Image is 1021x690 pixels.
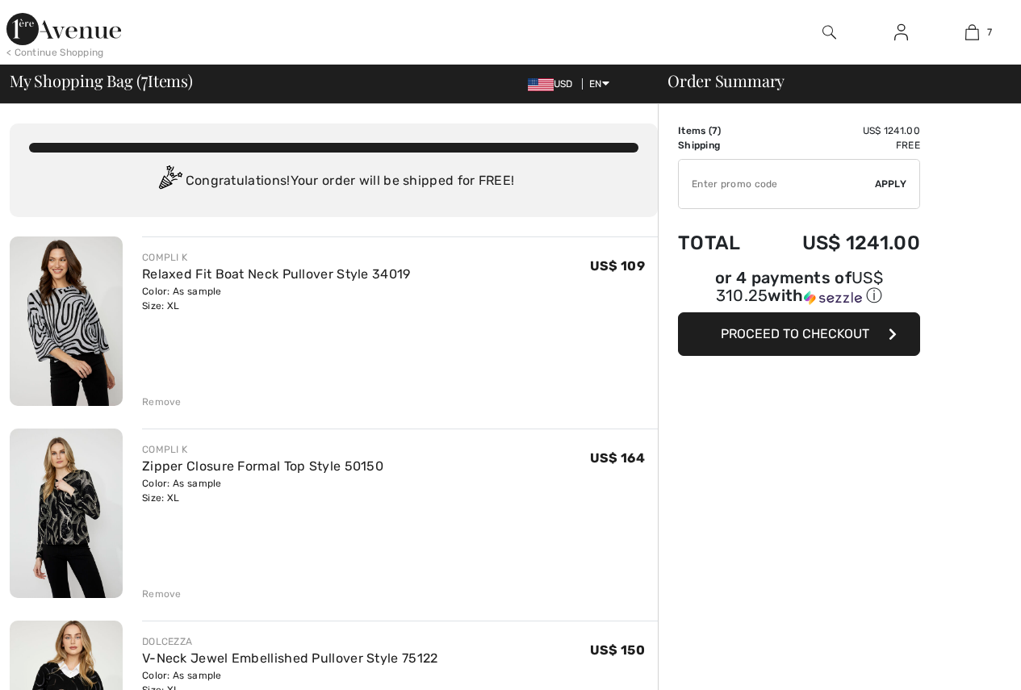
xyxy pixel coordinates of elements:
span: USD [528,78,580,90]
a: Zipper Closure Formal Top Style 50150 [142,458,383,474]
span: 7 [987,25,992,40]
img: US Dollar [528,78,554,91]
img: My Info [894,23,908,42]
a: V-Neck Jewel Embellished Pullover Style 75122 [142,650,438,666]
td: US$ 1241.00 [762,215,920,270]
div: < Continue Shopping [6,45,104,60]
img: Relaxed Fit Boat Neck Pullover Style 34019 [10,236,123,406]
a: 7 [937,23,1007,42]
div: Order Summary [648,73,1011,89]
div: Remove [142,395,182,409]
span: US$ 310.25 [716,268,883,305]
span: Apply [875,177,907,191]
td: Items ( ) [678,123,762,138]
span: US$ 109 [590,258,645,274]
div: Congratulations! Your order will be shipped for FREE! [29,165,638,198]
div: or 4 payments ofUS$ 310.25withSezzle Click to learn more about Sezzle [678,270,920,312]
div: DOLCEZZA [142,634,438,649]
img: search the website [822,23,836,42]
input: Promo code [679,160,875,208]
a: Sign In [881,23,921,43]
img: Congratulation2.svg [153,165,186,198]
span: US$ 164 [590,450,645,466]
div: Remove [142,587,182,601]
td: Total [678,215,762,270]
div: or 4 payments of with [678,270,920,307]
img: My Bag [965,23,979,42]
a: Relaxed Fit Boat Neck Pullover Style 34019 [142,266,411,282]
div: Color: As sample Size: XL [142,284,411,313]
td: Shipping [678,138,762,153]
span: EN [589,78,609,90]
img: 1ère Avenue [6,13,121,45]
span: Proceed to Checkout [721,326,869,341]
span: My Shopping Bag ( Items) [10,73,193,89]
div: COMPLI K [142,250,411,265]
img: Zipper Closure Formal Top Style 50150 [10,429,123,598]
span: US$ 150 [590,642,645,658]
td: US$ 1241.00 [762,123,920,138]
span: 7 [712,125,718,136]
div: COMPLI K [142,442,383,457]
div: Color: As sample Size: XL [142,476,383,505]
td: Free [762,138,920,153]
span: 7 [141,69,148,90]
button: Proceed to Checkout [678,312,920,356]
img: Sezzle [804,291,862,305]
